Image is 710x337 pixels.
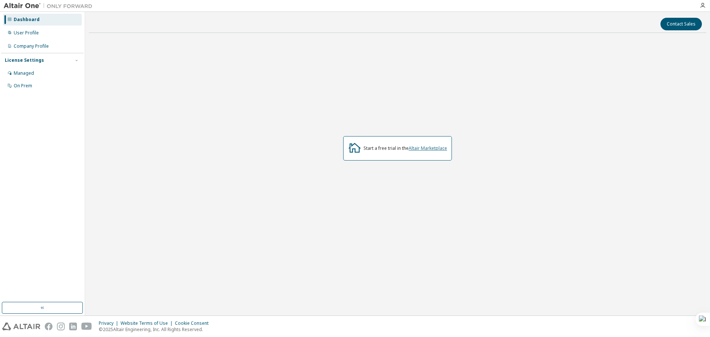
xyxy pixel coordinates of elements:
img: youtube.svg [81,323,92,330]
div: Dashboard [14,17,40,23]
img: Altair One [4,2,96,10]
div: License Settings [5,57,44,63]
div: Company Profile [14,43,49,49]
div: Privacy [99,320,121,326]
div: On Prem [14,83,32,89]
div: User Profile [14,30,39,36]
a: Altair Marketplace [409,145,447,151]
img: instagram.svg [57,323,65,330]
p: © 2025 Altair Engineering, Inc. All Rights Reserved. [99,326,213,333]
img: linkedin.svg [69,323,77,330]
div: Website Terms of Use [121,320,175,326]
button: Contact Sales [660,18,702,30]
img: altair_logo.svg [2,323,40,330]
div: Cookie Consent [175,320,213,326]
div: Start a free trial in the [364,145,447,151]
img: facebook.svg [45,323,53,330]
div: Managed [14,70,34,76]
